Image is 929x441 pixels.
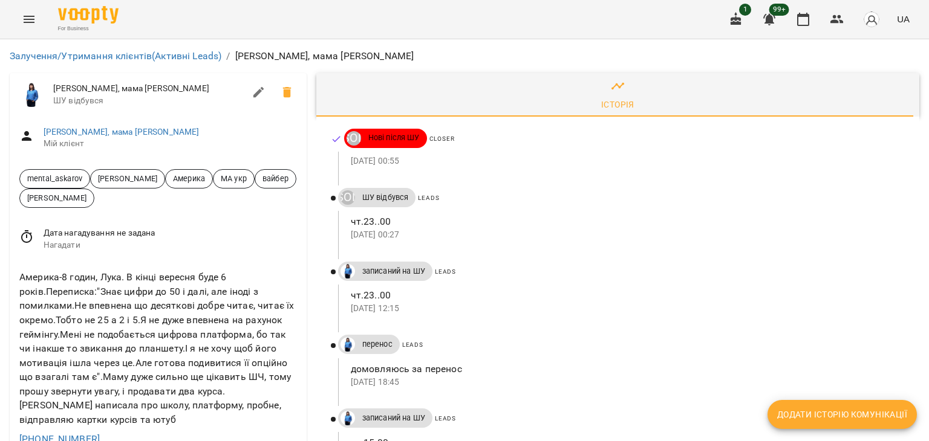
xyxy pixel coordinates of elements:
[897,13,910,25] span: UA
[768,400,917,429] button: Додати історію комунікації
[344,131,361,146] a: ДТ [PERSON_NAME]
[338,190,355,205] a: ДТ [PERSON_NAME]
[351,288,900,303] p: чт.23..00
[341,190,355,205] div: ДТ Ірина Микитей
[355,413,432,423] span: записаний на ШУ
[214,173,254,184] span: МА укр
[355,192,416,203] span: ШУ відбувся
[53,95,244,107] span: ШУ відбувся
[341,411,355,425] img: Дащенко Аня
[44,127,200,137] a: [PERSON_NAME], мама [PERSON_NAME]
[58,6,119,24] img: Voopty Logo
[58,25,119,33] span: For Business
[351,214,900,229] p: чт.23..00
[777,407,907,422] span: Додати історію комунікації
[226,49,230,63] li: /
[44,239,297,251] span: Нагадати
[338,264,355,278] a: Дащенко Аня
[338,411,355,425] a: Дащенко Аня
[351,376,900,388] p: [DATE] 18:45
[19,83,44,107] img: Дащенко Аня
[20,173,90,184] span: mental_askarov
[44,227,297,239] span: Дата нагадування не задана
[863,11,880,28] img: avatar_s.png
[739,4,751,16] span: 1
[892,8,914,30] button: UA
[166,173,212,184] span: Америка
[351,229,900,241] p: [DATE] 00:27
[53,83,244,95] span: [PERSON_NAME], мама [PERSON_NAME]
[402,341,423,348] span: Leads
[91,173,165,184] span: [PERSON_NAME]
[435,415,456,422] span: Leads
[341,337,355,352] img: Дащенко Аня
[769,4,789,16] span: 99+
[351,362,900,376] p: домовляюсь за перенос
[17,268,299,429] div: Америка-8 годин, Лука. В кінці вересня буде 6 років.Переписка:"Знає цифри до 50 і далі, але іноді...
[351,155,900,167] p: [DATE] 00:55
[361,132,427,143] span: Нові після ШУ
[355,266,432,277] span: записаний на ШУ
[255,173,296,184] span: вайбер
[355,339,400,350] span: перенос
[351,303,900,315] p: [DATE] 12:15
[20,192,94,204] span: [PERSON_NAME]
[235,49,414,63] p: [PERSON_NAME], мама [PERSON_NAME]
[347,131,361,146] div: ДТ Ірина Микитей
[15,5,44,34] button: Menu
[418,195,439,201] span: Leads
[10,49,919,63] nav: breadcrumb
[341,264,355,278] img: Дащенко Аня
[10,50,221,62] a: Залучення/Утримання клієнтів(Активні Leads)
[435,268,456,275] span: Leads
[338,337,355,352] a: Дащенко Аня
[44,138,297,150] span: Мій клієнт
[601,97,634,112] div: Історія
[429,135,455,142] span: Closer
